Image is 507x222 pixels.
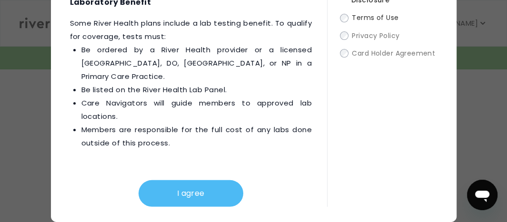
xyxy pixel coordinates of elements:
iframe: Button to launch messaging window [467,180,497,210]
span: Terms of Use [352,13,398,23]
span: Privacy Policy [352,31,399,40]
button: I agree [139,180,243,207]
span: Card Holder Agreement [352,48,435,58]
li: Be ordered by a River Health provider or a licensed [GEOGRAPHIC_DATA], DO, [GEOGRAPHIC_DATA], or ... [81,43,312,83]
li: Care Navigators will guide members to approved lab locations. [81,97,312,123]
p: ‍Some River Health plans include a lab testing benefit. To qualify for coverage, tests must: [70,17,312,150]
li: Be listed on the River Health Lab Panel. [81,83,312,97]
li: Members are responsible for the full cost of any labs done outside of this process. [81,123,312,150]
